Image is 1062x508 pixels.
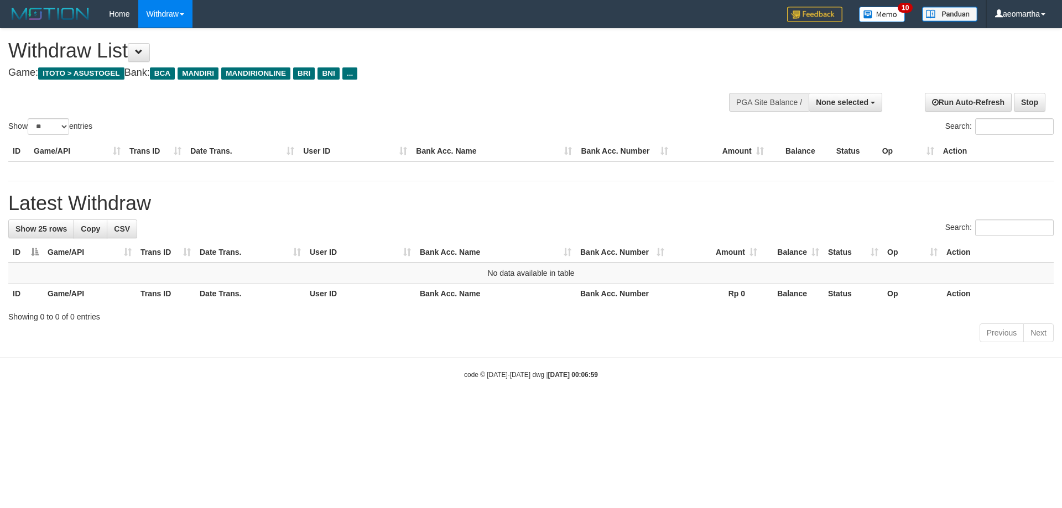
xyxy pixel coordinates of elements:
th: Balance [768,141,832,161]
h1: Withdraw List [8,40,697,62]
span: ... [342,67,357,80]
th: Game/API [29,141,125,161]
th: User ID [305,284,415,304]
td: No data available in table [8,263,1054,284]
a: Run Auto-Refresh [925,93,1012,112]
img: panduan.png [922,7,977,22]
label: Search: [945,219,1054,236]
img: MOTION_logo.png [8,6,92,22]
a: Next [1023,323,1054,342]
th: Balance: activate to sort column ascending [762,242,824,263]
th: Status [824,284,883,304]
input: Search: [975,219,1054,236]
th: Game/API [43,284,136,304]
span: None selected [816,98,868,107]
th: ID [8,141,29,161]
label: Search: [945,118,1054,135]
th: Trans ID [136,284,195,304]
img: Feedback.jpg [787,7,842,22]
th: Date Trans. [186,141,299,161]
strong: [DATE] 00:06:59 [548,371,598,379]
th: Amount: activate to sort column ascending [669,242,762,263]
th: ID [8,284,43,304]
span: Show 25 rows [15,224,67,233]
span: MANDIRIONLINE [221,67,290,80]
label: Show entries [8,118,92,135]
th: Op [883,284,942,304]
th: Op: activate to sort column ascending [883,242,942,263]
th: User ID: activate to sort column ascending [305,242,415,263]
a: Previous [980,323,1024,342]
span: BCA [150,67,175,80]
th: Status [832,141,878,161]
th: Game/API: activate to sort column ascending [43,242,136,263]
span: ITOTO > ASUSTOGEL [38,67,124,80]
a: Show 25 rows [8,219,74,238]
span: BRI [293,67,315,80]
th: Action [939,141,1054,161]
th: ID: activate to sort column descending [8,242,43,263]
th: Trans ID [125,141,186,161]
th: Rp 0 [669,284,762,304]
div: Showing 0 to 0 of 0 entries [8,307,1054,322]
th: Date Trans. [195,284,305,304]
th: Balance [762,284,824,304]
th: Action [942,284,1054,304]
th: Op [878,141,939,161]
small: code © [DATE]-[DATE] dwg | [464,371,598,379]
button: None selected [809,93,882,112]
th: Bank Acc. Number [576,284,669,304]
th: Bank Acc. Name: activate to sort column ascending [415,242,576,263]
th: Bank Acc. Number: activate to sort column ascending [576,242,669,263]
th: Bank Acc. Number [576,141,672,161]
div: PGA Site Balance / [729,93,809,112]
a: Copy [74,219,107,238]
h1: Latest Withdraw [8,192,1054,214]
th: Action [942,242,1054,263]
th: Amount [673,141,768,161]
th: Bank Acc. Name [415,284,576,304]
th: Trans ID: activate to sort column ascending [136,242,195,263]
th: Bank Acc. Name [412,141,576,161]
a: CSV [107,219,137,238]
th: User ID [299,141,412,161]
a: Stop [1014,93,1045,112]
input: Search: [975,118,1054,135]
th: Date Trans.: activate to sort column ascending [195,242,305,263]
span: CSV [114,224,130,233]
span: 10 [898,3,913,13]
img: Button%20Memo.svg [859,7,905,22]
h4: Game: Bank: [8,67,697,78]
span: MANDIRI [178,67,218,80]
select: Showentries [28,118,69,135]
span: Copy [81,224,100,233]
th: Status: activate to sort column ascending [824,242,883,263]
span: BNI [317,67,339,80]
